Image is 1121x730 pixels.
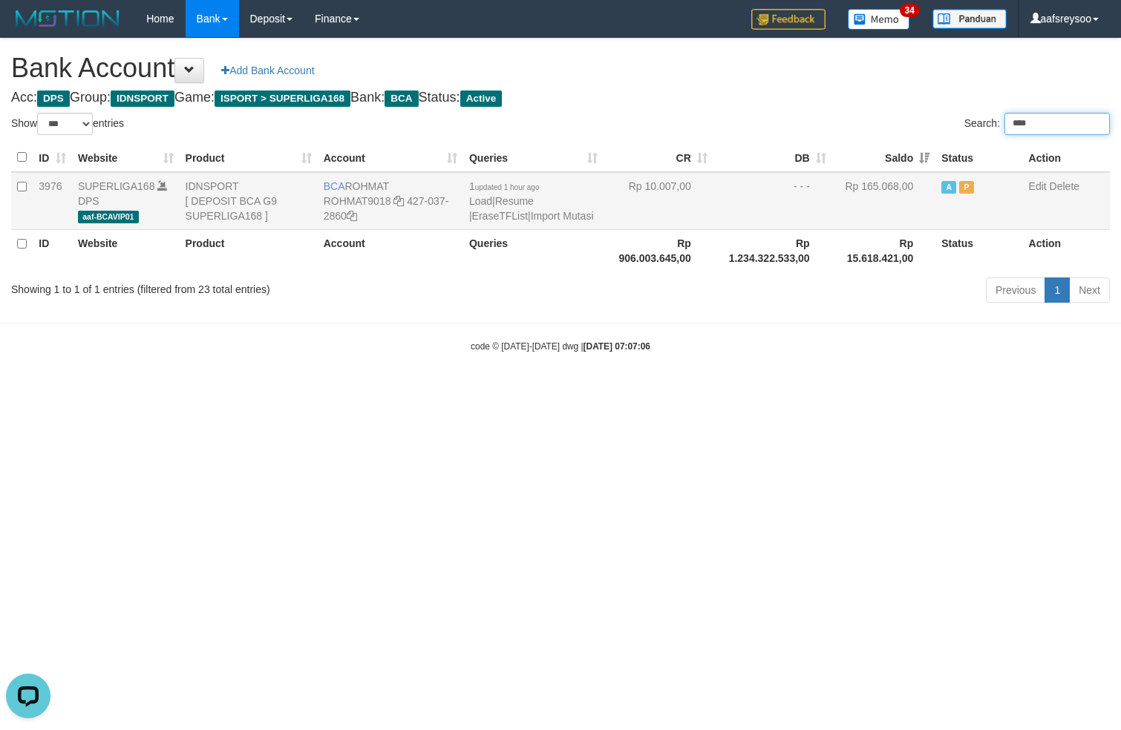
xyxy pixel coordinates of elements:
a: ROHMAT9018 [324,195,391,207]
img: MOTION_logo.png [11,7,124,30]
td: IDNSPORT [ DEPOSIT BCA G9 SUPERLIGA168 ] [180,172,318,230]
span: Active [460,91,503,107]
td: 3976 [33,172,72,230]
h4: Acc: Group: Game: Bank: Status: [11,91,1110,105]
a: Edit [1029,180,1047,192]
label: Show entries [11,113,124,135]
span: IDNSPORT [111,91,174,107]
select: Showentries [37,113,93,135]
span: updated 1 hour ago [475,183,540,191]
a: Add Bank Account [212,58,324,83]
span: ISPORT > SUPERLIGA168 [215,91,350,107]
span: Active [941,181,956,194]
th: Website [72,229,180,272]
a: Copy 4270372860 to clipboard [347,210,357,222]
th: Saldo: activate to sort column ascending [832,143,936,172]
th: Action [1023,143,1110,172]
th: Status [935,143,1022,172]
a: Copy ROHMAT9018 to clipboard [393,195,404,207]
a: EraseTFList [472,210,528,222]
th: ID [33,229,72,272]
a: 1 [1045,277,1070,303]
span: aaf-BCAVIP01 [78,211,139,223]
th: Website: activate to sort column ascending [72,143,180,172]
span: Paused [959,181,974,194]
small: code © [DATE]-[DATE] dwg | [471,341,650,352]
td: Rp 165.068,00 [832,172,936,230]
th: Queries: activate to sort column ascending [463,143,604,172]
span: DPS [37,91,70,107]
a: Load [469,195,492,207]
td: ROHMAT 427-037-2860 [318,172,463,230]
th: ID: activate to sort column ascending [33,143,72,172]
th: Status [935,229,1022,272]
input: Search: [1004,113,1110,135]
th: Action [1023,229,1110,272]
td: Rp 10.007,00 [604,172,713,230]
th: Product [180,229,318,272]
td: DPS [72,172,180,230]
span: BCA [324,180,345,192]
th: Rp 15.618.421,00 [832,229,936,272]
span: | | | [469,180,594,222]
span: 34 [900,4,920,17]
span: 1 [469,180,540,192]
th: Account: activate to sort column ascending [318,143,463,172]
th: CR: activate to sort column ascending [604,143,713,172]
span: BCA [385,91,418,107]
a: Delete [1050,180,1079,192]
th: Queries [463,229,604,272]
a: Previous [986,277,1045,303]
button: Open LiveChat chat widget [6,6,50,50]
img: Feedback.jpg [751,9,826,30]
th: Account [318,229,463,272]
th: Rp 906.003.645,00 [604,229,713,272]
label: Search: [964,113,1110,135]
th: Product: activate to sort column ascending [180,143,318,172]
th: DB: activate to sort column ascending [713,143,832,172]
a: Import Mutasi [531,210,594,222]
strong: [DATE] 07:07:06 [584,341,650,352]
td: - - - [713,172,832,230]
a: Resume [495,195,534,207]
a: Next [1069,277,1110,303]
div: Showing 1 to 1 of 1 entries (filtered from 23 total entries) [11,276,456,297]
img: Button%20Memo.svg [848,9,910,30]
a: SUPERLIGA168 [78,180,155,192]
h1: Bank Account [11,53,1110,83]
th: Rp 1.234.322.533,00 [713,229,832,272]
img: panduan.png [932,9,1007,29]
